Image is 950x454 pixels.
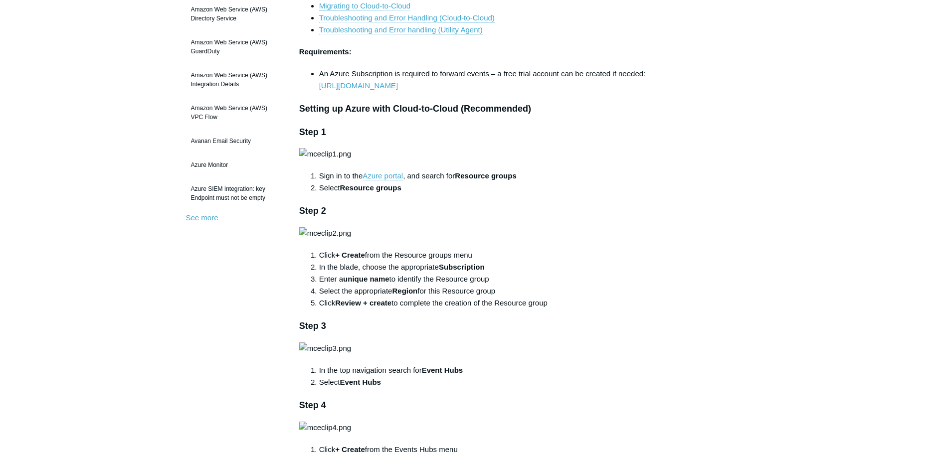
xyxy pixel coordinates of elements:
[299,148,351,160] img: mceclip1.png
[299,102,651,116] h3: Setting up Azure with Cloud-to-Cloud (Recommended)
[186,33,284,61] a: Amazon Web Service (AWS) GuardDuty
[340,378,381,386] strong: Event Hubs
[299,125,651,140] h3: Step 1
[319,285,651,297] li: Select the appropriate for this Resource group
[186,99,284,127] a: Amazon Web Service (AWS) VPC Flow
[319,170,651,182] li: Sign in to the , and search for
[319,13,495,22] a: Troubleshooting and Error Handling (Cloud-to-Cloud)
[439,263,485,271] strong: Subscription
[319,249,651,261] li: Click from the Resource groups menu
[319,297,651,309] li: Click to complete the creation of the Resource group
[343,275,389,283] strong: unique name
[319,68,651,92] li: An Azure Subscription is required to forward events – a free trial account can be created if needed:
[319,1,410,10] a: Migrating to Cloud-to-Cloud
[335,251,365,259] strong: + Create
[186,213,218,222] a: See more
[299,398,651,413] h3: Step 4
[186,155,284,174] a: Azure Monitor
[299,227,351,239] img: mceclip2.png
[186,132,284,151] a: Avanan Email Security
[299,342,351,354] img: mceclip3.png
[186,179,284,207] a: Azure SIEM Integration: key Endpoint must not be empty
[186,66,284,94] a: Amazon Web Service (AWS) Integration Details
[299,422,351,434] img: mceclip4.png
[319,261,651,273] li: In the blade, choose the appropriate
[455,171,516,180] strong: Resource groups
[319,81,398,90] a: [URL][DOMAIN_NAME]
[319,25,483,34] a: Troubleshooting and Error handling (Utility Agent)
[319,273,651,285] li: Enter a to identify the Resource group
[392,287,417,295] strong: Region
[335,445,365,454] strong: + Create
[319,364,651,376] li: In the top navigation search for
[363,171,403,180] a: Azure portal
[319,376,651,388] li: Select
[335,299,391,307] strong: Review + create
[299,319,651,333] h3: Step 3
[319,182,651,194] li: Select
[340,183,401,192] strong: Resource groups
[299,47,352,56] strong: Requirements:
[422,366,463,374] strong: Event Hubs
[299,204,651,218] h3: Step 2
